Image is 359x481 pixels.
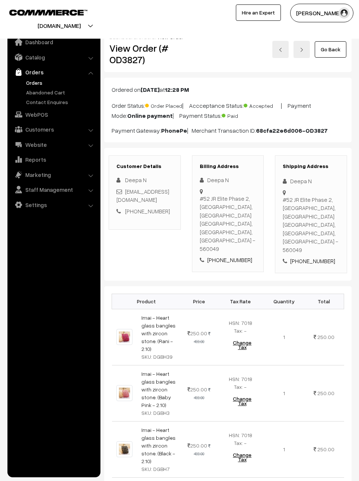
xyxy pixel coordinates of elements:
p: Payment Gateway: | Merchant Transaction ID: [112,126,344,135]
a: WebPOS [9,108,98,121]
span: HSN: 7018 Tax: - [229,320,252,334]
a: Imai - Heart glass bangles with zircon stone. (Black - 2.10) [141,427,176,464]
th: Total [304,294,344,309]
h3: Billing Address [200,163,256,170]
b: [DATE] [141,86,160,93]
a: [PHONE_NUMBER] [207,256,252,263]
button: Change Tax [225,335,259,355]
div: SKU: DGBH39 [141,353,177,361]
a: Orders [24,79,98,87]
div: #52 JR Elite Phase 2, [GEOGRAPHIC_DATA], [GEOGRAPHIC_DATA] [GEOGRAPHIC_DATA], [GEOGRAPHIC_DATA], ... [200,194,256,253]
a: Orders [9,65,98,79]
button: [PERSON_NAME] [290,4,353,22]
div: Deepa N [283,177,339,185]
img: RANI.jpg [116,329,132,345]
b: PhonePe [161,127,187,134]
button: Change Tax [225,391,259,411]
span: 250.00 [187,442,207,449]
div: SKU: DGBH3 [141,409,177,417]
b: 68cfa22e6d006-OD3827 [256,127,328,134]
a: Settings [9,198,98,212]
b: 12:28 PM [165,86,189,93]
span: 250.00 [317,446,334,452]
a: COMMMERCE [9,7,74,16]
span: Order Placed [145,100,182,110]
h3: Shipping Address [283,163,339,170]
span: 250.00 [187,386,207,393]
div: SKU: DGBH7 [141,465,177,473]
span: 250.00 [317,334,334,340]
span: HSN: 7018 Tax: - [229,432,252,446]
h2: View Order (# OD3827) [109,42,181,65]
a: Abandoned Cart [24,88,98,96]
span: Accepted [244,100,281,110]
p: Ordered on at [112,85,344,94]
a: Contact Enquires [24,98,98,106]
img: right-arrow.png [299,48,304,52]
a: Staff Management [9,183,98,196]
a: Hire an Expert [236,4,281,21]
a: Website [9,138,98,151]
a: Reports [9,153,98,166]
img: user [339,7,350,19]
span: 1 [283,446,285,452]
h3: Customer Details [116,163,173,170]
strike: 499.00 [194,331,211,344]
img: left-arrow.png [278,48,283,52]
a: Catalog [9,51,98,64]
img: BLACK.jpg [116,441,132,457]
a: Dashboard [9,35,98,49]
img: BABY PINK.jpg [116,385,132,401]
span: 1 [283,390,285,396]
th: Price [181,294,217,309]
th: Quantity [264,294,304,309]
button: Change Tax [225,447,259,468]
a: Customers [9,123,98,136]
b: Online payment [127,112,173,119]
span: 1 [283,334,285,340]
span: Paid [222,110,259,120]
a: [PHONE_NUMBER] [125,208,170,214]
span: 250.00 [187,330,207,336]
th: Tax Rate [217,294,264,309]
span: Deepa N [125,177,147,183]
a: [EMAIL_ADDRESS][DOMAIN_NAME] [116,188,169,203]
th: Product [112,294,181,309]
span: 250.00 [317,390,334,396]
div: #52 JR Elite Phase 2, [GEOGRAPHIC_DATA], [GEOGRAPHIC_DATA] [GEOGRAPHIC_DATA], [GEOGRAPHIC_DATA], ... [283,196,339,254]
span: HSN: 7018 Tax: - [229,376,252,390]
a: Imai - Heart glass bangles with zircon stone. (Baby Pink - 2.10) [141,371,176,408]
strike: 499.00 [194,443,211,456]
img: COMMMERCE [9,10,87,15]
a: [PHONE_NUMBER] [290,258,335,264]
a: Imai - Heart glass bangles with zircon stone. (Rani - 2.10) [141,314,176,352]
a: Go Back [315,41,346,58]
p: Order Status: | Accceptance Status: | Payment Mode: | Payment Status: [112,100,344,120]
button: [DOMAIN_NAME] [12,16,107,35]
a: Marketing [9,168,98,181]
strike: 499.00 [194,387,211,400]
div: Deepa N [200,176,256,184]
